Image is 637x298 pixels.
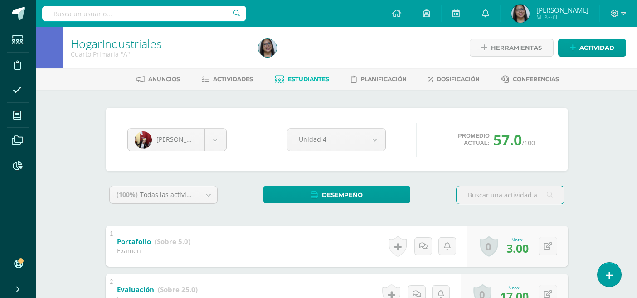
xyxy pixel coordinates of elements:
span: Unidad 4 [299,129,352,150]
span: Actividad [579,39,614,56]
span: Mi Perfil [536,14,588,21]
a: Evaluación (Sobre 25.0) [117,283,198,297]
strong: (Sobre 5.0) [155,237,190,246]
a: (100%)Todas las actividades de esta unidad [110,186,217,203]
span: Conferencias [513,76,559,82]
div: Nota: [506,236,529,243]
span: Desempeño [322,187,363,203]
span: Todas las actividades de esta unidad [140,190,253,199]
img: 57f8203d49280542915512b9ff47d106.png [511,5,530,23]
a: HogarIndustriales [71,36,162,51]
a: Conferencias [501,72,559,87]
span: /100 [522,139,535,147]
strong: (Sobre 25.0) [158,285,198,294]
span: [PERSON_NAME] [536,5,588,14]
div: Nota: [500,284,529,291]
a: Portafolio (Sobre 5.0) [117,235,190,249]
img: 57f8203d49280542915512b9ff47d106.png [258,39,277,57]
a: Anuncios [136,72,180,87]
a: Actividades [202,72,253,87]
span: Dosificación [437,76,480,82]
span: 57.0 [493,130,522,149]
h1: HogarIndustriales [71,37,248,50]
div: Cuarto Primaria 'A' [71,50,248,58]
a: Herramientas [470,39,554,57]
img: 31491603f6cf3ec9af6e2d79d12fa324.png [135,131,152,149]
a: 0 [480,236,498,257]
span: Promedio actual: [458,132,490,147]
a: Dosificación [428,72,480,87]
a: Actividad [558,39,626,57]
span: Actividades [213,76,253,82]
a: Estudiantes [275,72,329,87]
span: (100%) [117,190,138,199]
b: Evaluación [117,285,154,294]
a: [PERSON_NAME] [128,129,226,151]
span: Herramientas [491,39,542,56]
a: Planificación [351,72,407,87]
span: Anuncios [148,76,180,82]
input: Buscar una actividad aquí... [457,186,564,204]
a: Unidad 4 [287,129,385,151]
b: Portafolio [117,237,151,246]
a: Desempeño [263,186,410,203]
span: [PERSON_NAME] [156,135,207,144]
span: Estudiantes [288,76,329,82]
span: Planificación [360,76,407,82]
span: 3.00 [506,240,529,256]
div: Examen [117,246,190,255]
input: Busca un usuario... [42,6,246,21]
